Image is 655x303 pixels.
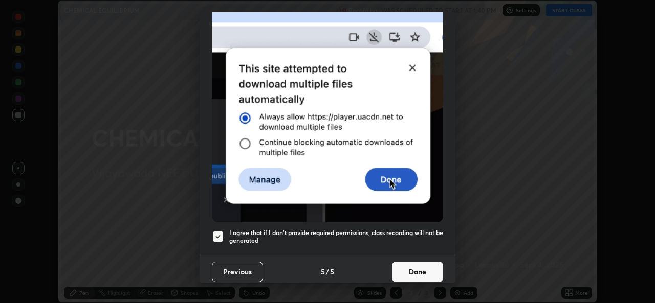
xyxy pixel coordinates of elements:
[392,262,443,282] button: Done
[212,262,263,282] button: Previous
[326,266,329,277] h4: /
[330,266,334,277] h4: 5
[321,266,325,277] h4: 5
[229,229,443,245] h5: I agree that if I don't provide required permissions, class recording will not be generated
